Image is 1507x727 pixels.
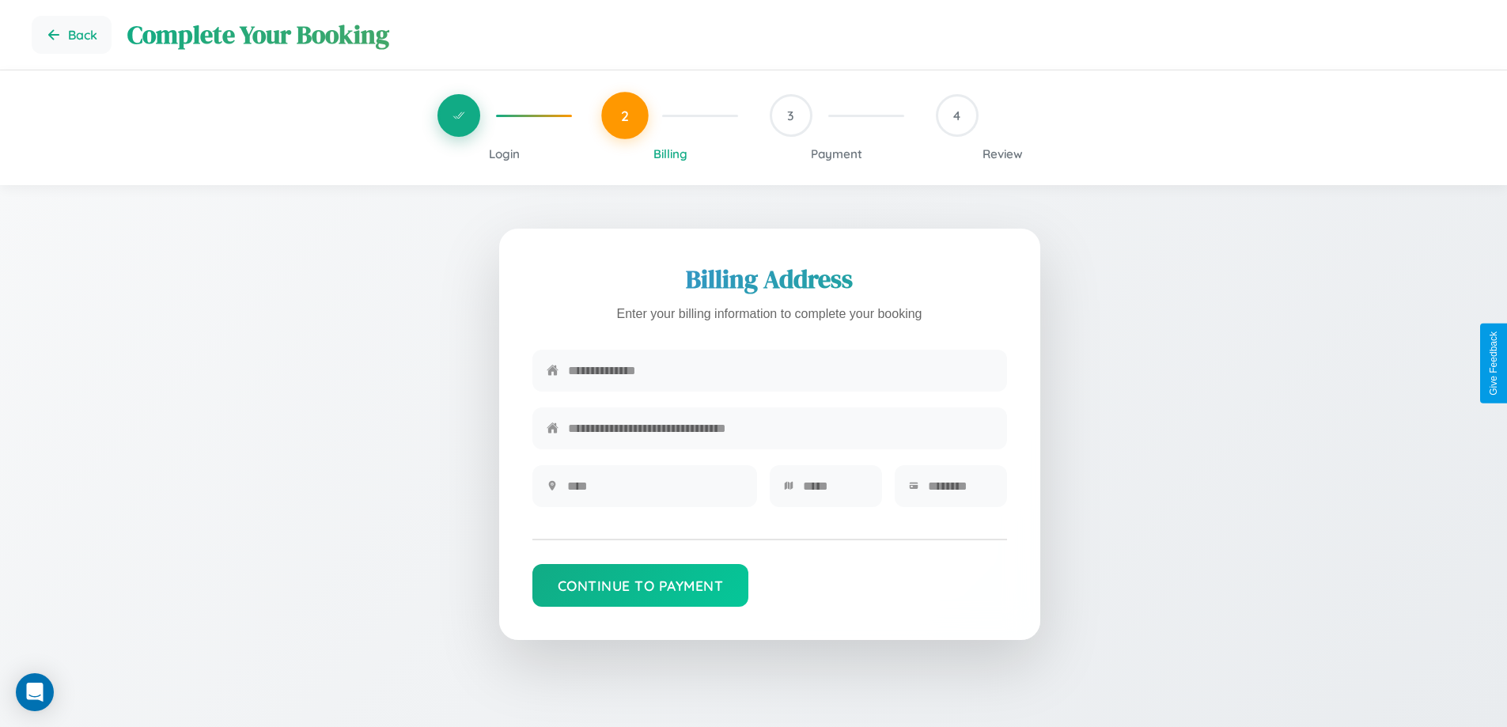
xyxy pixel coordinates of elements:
span: Billing [653,146,687,161]
button: Go back [32,16,112,54]
span: 4 [953,108,960,123]
span: Payment [811,146,862,161]
div: Give Feedback [1488,331,1499,396]
p: Enter your billing information to complete your booking [532,303,1007,326]
h2: Billing Address [532,262,1007,297]
h1: Complete Your Booking [127,17,1475,52]
div: Open Intercom Messenger [16,673,54,711]
span: 2 [621,107,629,124]
span: 3 [787,108,794,123]
button: Continue to Payment [532,564,749,607]
span: Review [983,146,1023,161]
span: Login [489,146,520,161]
